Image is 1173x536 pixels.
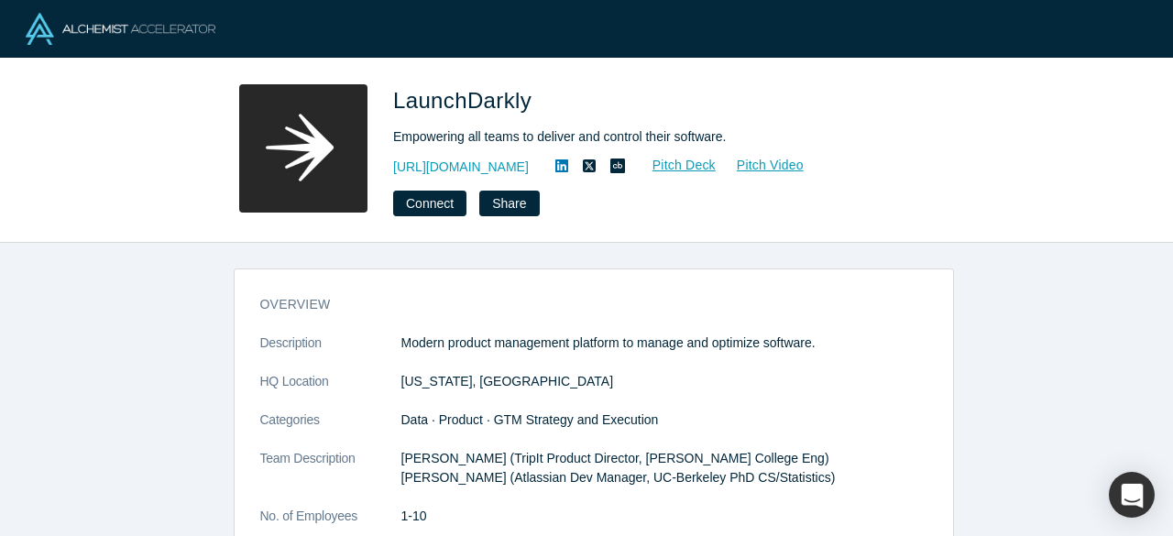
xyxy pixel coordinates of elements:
dd: [US_STATE], [GEOGRAPHIC_DATA] [401,372,927,391]
span: Data · Product · GTM Strategy and Execution [401,412,659,427]
a: [URL][DOMAIN_NAME] [393,158,529,177]
img: LaunchDarkly's Logo [239,84,367,213]
span: LaunchDarkly [393,88,538,113]
dt: Team Description [260,449,401,507]
dt: Description [260,334,401,372]
dt: Categories [260,410,401,449]
dd: 1-10 [401,507,927,526]
h3: overview [260,295,902,314]
button: Share [479,191,539,216]
a: Pitch Deck [632,155,717,176]
p: [PERSON_NAME] (TripIt Product Director, [PERSON_NAME] College Eng) [PERSON_NAME] (Atlassian Dev M... [401,449,927,487]
div: Empowering all teams to deliver and control their software. [393,127,906,147]
p: Modern product management platform to manage and optimize software. [401,334,927,353]
button: Connect [393,191,466,216]
a: Pitch Video [717,155,805,176]
img: Alchemist Logo [26,13,215,45]
dt: HQ Location [260,372,401,410]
